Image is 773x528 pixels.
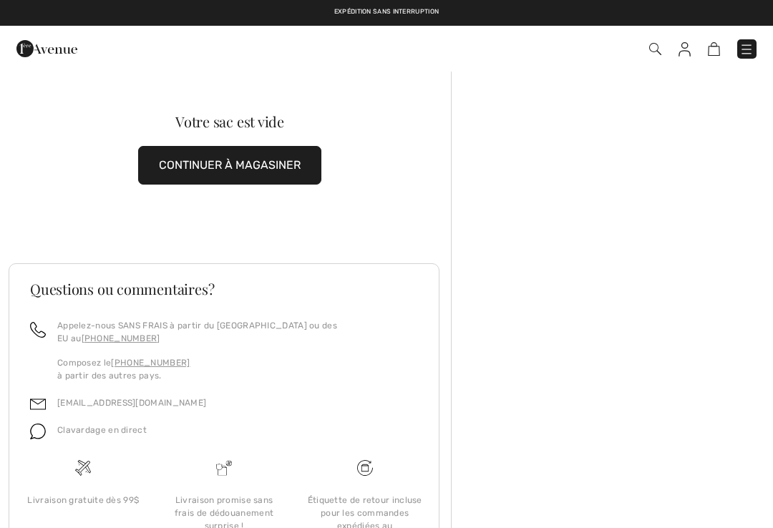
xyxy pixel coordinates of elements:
[30,424,46,439] img: chat
[57,398,206,408] a: [EMAIL_ADDRESS][DOMAIN_NAME]
[75,460,91,476] img: Livraison gratuite dès 99$
[16,34,77,63] img: 1ère Avenue
[31,114,429,129] div: Votre sac est vide
[649,43,661,55] img: Recherche
[708,42,720,56] img: Panier d'achat
[357,460,373,476] img: Livraison gratuite dès 99$
[111,358,190,368] a: [PHONE_NUMBER]
[138,146,321,185] button: CONTINUER À MAGASINER
[30,322,46,338] img: call
[216,460,232,476] img: Livraison promise sans frais de dédouanement surprise&nbsp;!
[57,425,147,435] span: Clavardage en direct
[82,333,160,343] a: [PHONE_NUMBER]
[30,282,418,296] h3: Questions ou commentaires?
[739,42,754,57] img: Menu
[679,42,691,57] img: Mes infos
[57,356,418,382] p: Composez le à partir des autres pays.
[57,319,418,345] p: Appelez-nous SANS FRAIS à partir du [GEOGRAPHIC_DATA] ou des EU au
[16,41,77,54] a: 1ère Avenue
[24,494,142,507] div: Livraison gratuite dès 99$
[30,396,46,412] img: email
